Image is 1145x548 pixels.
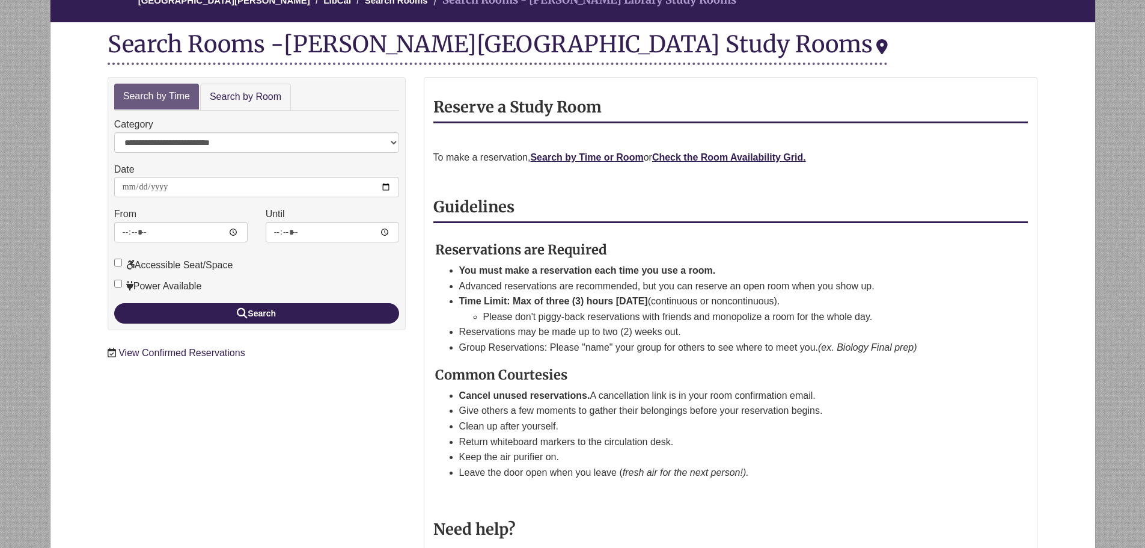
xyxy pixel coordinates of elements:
[459,294,1000,324] li: (continuous or noncontinuous).
[459,265,716,276] strong: You must make a reservation each time you use a room.
[114,84,199,109] a: Search by Time
[435,366,567,383] strong: Common Courtesies
[459,388,1000,404] li: A cancellation link is in your room confirmation email.
[266,206,285,222] label: Until
[483,309,1000,325] li: Please don't piggy-back reservations with friends and monopolize a room for the whole day.
[114,257,233,273] label: Accessible Seat/Space
[114,117,153,132] label: Category
[433,150,1028,165] p: To make a reservation, or
[459,390,590,401] strong: Cancel unused reservations.
[433,520,516,539] strong: Need help?
[433,97,602,117] strong: Reserve a Study Room
[530,152,643,162] a: Search by Time or Room
[459,434,1000,450] li: Return whiteboard markers to the circulation desk.
[459,465,1000,481] li: Leave the door open when you leave (
[114,280,122,288] input: Power Available
[459,449,1000,465] li: Keep the air purifier on.
[623,467,749,478] em: fresh air for the next person!).
[433,197,514,217] strong: Guidelines
[118,348,245,358] a: View Confirmed Reservations
[114,162,135,177] label: Date
[114,206,136,222] label: From
[114,279,202,294] label: Power Available
[459,419,1000,434] li: Clean up after yourself.
[459,324,1000,340] li: Reservations may be made up to two (2) weeks out.
[459,340,1000,356] li: Group Reservations: Please "name" your group for others to see where to meet you.
[459,403,1000,419] li: Give others a few moments to gather their belongings before your reservation begins.
[114,259,122,266] input: Accessible Seat/Space
[459,296,648,306] strong: Time Limit: Max of three (3) hours [DATE]
[818,342,917,353] em: (ex. Biology Final prep)
[108,31,888,65] div: Search Rooms -
[200,84,291,111] a: Search by Room
[459,279,1000,294] li: Advanced reservations are recommended, but you can reserve an open room when you show up.
[435,241,607,258] strong: Reservations are Required
[652,152,806,162] a: Check the Room Availability Grid.
[114,303,399,324] button: Search
[284,29,888,58] div: [PERSON_NAME][GEOGRAPHIC_DATA] Study Rooms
